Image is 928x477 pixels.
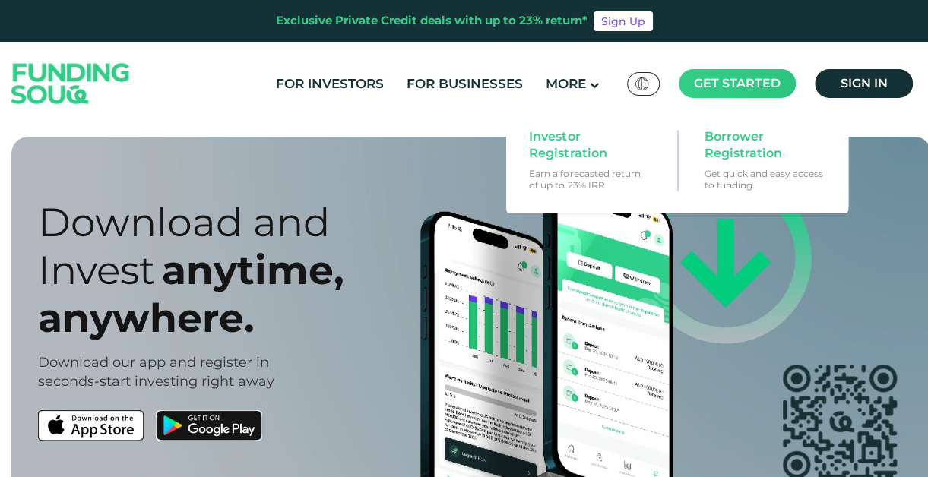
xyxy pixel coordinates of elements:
[815,69,913,98] a: Sign in
[546,76,586,91] span: More
[38,294,498,342] div: anywhere.
[704,128,821,162] span: Borrower Registration
[38,410,144,441] img: App Store
[272,71,388,96] a: For Investors
[38,198,498,246] div: Download and
[521,121,658,198] a: Investor Registration Earn a forecasted return of up to 23% IRR
[156,410,261,441] img: Google Play
[38,246,155,294] span: Invest
[841,76,888,90] span: Sign in
[403,71,527,96] a: For Businesses
[704,168,825,191] p: Get quick and easy access to funding
[276,12,588,30] div: Exclusive Private Credit deals with up to 23% return*
[696,121,833,198] a: Borrower Registration Get quick and easy access to funding
[162,246,344,294] span: anytime,
[529,168,651,191] p: Earn a forecasted return of up to 23% IRR
[694,76,781,90] span: Get started
[38,372,498,391] div: seconds-start investing right away
[38,353,498,372] div: Download our app and register in
[635,77,649,90] img: SA Flag
[529,128,646,162] span: Investor Registration
[594,11,653,31] a: Sign Up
